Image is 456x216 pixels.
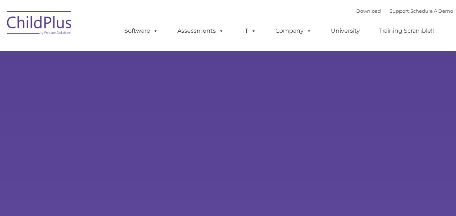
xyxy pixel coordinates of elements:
[356,8,453,14] font: |
[372,24,441,38] a: Training Scramble!!
[170,24,231,38] a: Assessments
[236,24,263,38] a: IT
[410,8,453,14] a: Schedule A Demo
[356,8,381,14] a: Download
[3,6,76,42] img: ChildPlus by Procare Solutions
[390,8,409,14] a: Support
[268,24,319,38] a: Company
[117,24,165,38] a: Software
[324,24,367,38] a: University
